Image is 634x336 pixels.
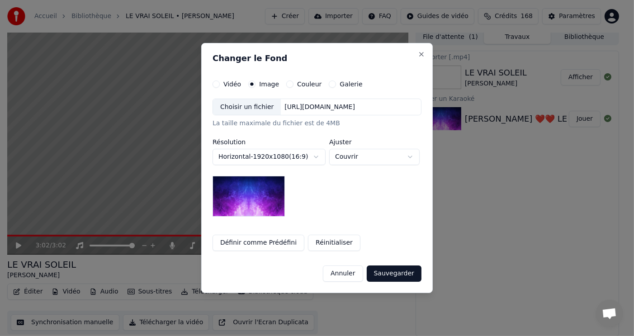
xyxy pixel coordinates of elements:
[308,235,360,251] button: Réinitialiser
[223,81,241,87] label: Vidéo
[323,265,363,282] button: Annuler
[367,265,421,282] button: Sauvegarder
[213,235,304,251] button: Définir comme Prédéfini
[281,103,359,112] div: [URL][DOMAIN_NAME]
[340,81,362,87] label: Galerie
[213,99,281,115] div: Choisir un fichier
[259,81,279,87] label: Image
[213,54,421,62] h2: Changer le Fond
[213,139,326,145] label: Résolution
[213,119,421,128] div: La taille maximale du fichier est de 4MB
[329,139,420,145] label: Ajuster
[297,81,322,87] label: Couleur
